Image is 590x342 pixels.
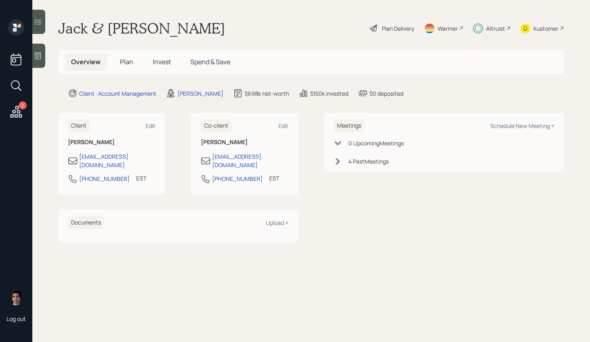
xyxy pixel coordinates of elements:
[382,24,414,33] div: Plan Delivery
[269,174,279,183] div: EST
[490,122,554,130] div: Schedule New Meeting +
[334,119,365,132] h6: Meetings
[348,157,389,166] div: 4 Past Meeting s
[58,19,225,37] h1: Jack & [PERSON_NAME]
[533,24,558,33] div: Kustomer
[348,139,404,147] div: 0 Upcoming Meeting s
[201,119,232,132] h6: Co-client
[177,89,223,98] div: [PERSON_NAME]
[369,89,403,98] div: $0 deposited
[68,139,156,146] h6: [PERSON_NAME]
[212,152,289,169] div: [EMAIL_ADDRESS][DOMAIN_NAME]
[310,89,348,98] div: $150k invested
[136,174,146,183] div: EST
[438,24,458,33] div: Warmer
[6,315,26,323] div: Log out
[68,216,104,229] h6: Documents
[71,57,101,66] span: Overview
[19,101,27,109] div: 3
[278,122,289,130] div: Edit
[153,57,171,66] span: Invest
[120,57,133,66] span: Plan
[266,219,289,227] div: Upload +
[145,122,156,130] div: Edit
[190,57,230,66] span: Spend & Save
[486,24,505,33] div: Altruist
[79,174,130,183] div: [PHONE_NUMBER]
[201,139,289,146] h6: [PERSON_NAME]
[68,119,90,132] h6: Client
[212,174,263,183] div: [PHONE_NUMBER]
[244,89,289,98] div: $698k net-worth
[79,152,156,169] div: [EMAIL_ADDRESS][DOMAIN_NAME]
[79,89,156,98] div: Client · Account Management
[8,289,24,305] img: harrison-schaefer-headshot-2.png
